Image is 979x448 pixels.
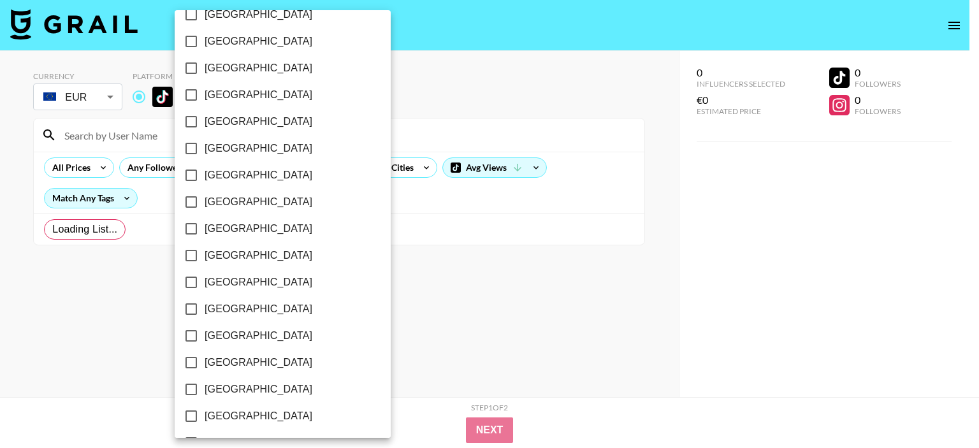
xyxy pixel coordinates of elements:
span: [GEOGRAPHIC_DATA] [205,7,312,22]
span: [GEOGRAPHIC_DATA] [205,408,312,424]
span: [GEOGRAPHIC_DATA] [205,141,312,156]
span: [GEOGRAPHIC_DATA] [205,328,312,343]
span: [GEOGRAPHIC_DATA] [205,87,312,103]
span: [GEOGRAPHIC_DATA] [205,168,312,183]
span: [GEOGRAPHIC_DATA] [205,34,312,49]
span: [GEOGRAPHIC_DATA] [205,61,312,76]
span: [GEOGRAPHIC_DATA] [205,194,312,210]
span: [GEOGRAPHIC_DATA] [205,382,312,397]
span: [GEOGRAPHIC_DATA] [205,355,312,370]
span: [GEOGRAPHIC_DATA] [205,301,312,317]
span: [GEOGRAPHIC_DATA] [205,114,312,129]
span: [GEOGRAPHIC_DATA] [205,221,312,236]
span: [GEOGRAPHIC_DATA] [205,275,312,290]
span: [GEOGRAPHIC_DATA] [205,248,312,263]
